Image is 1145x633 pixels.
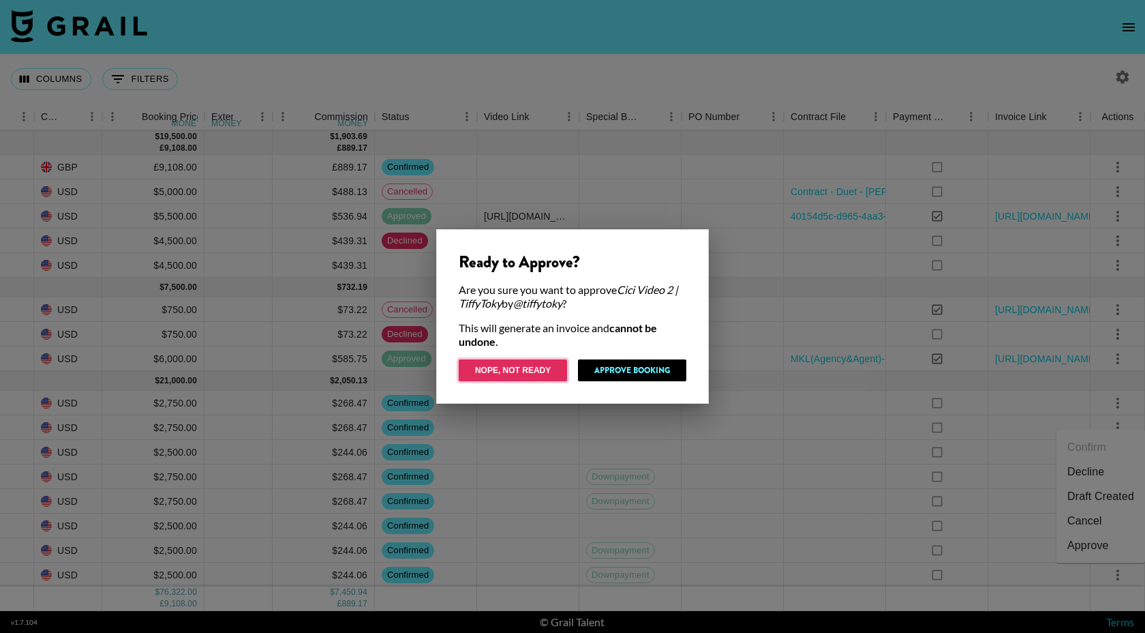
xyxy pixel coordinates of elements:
[459,321,686,349] div: This will generate an invoice and .
[459,252,686,272] div: Ready to Approve?
[459,283,686,310] div: Are you sure you want to approve by ?
[459,359,567,381] button: Nope, Not Ready
[459,283,678,310] em: Cici Video 2 | TiffyToky
[459,321,657,348] strong: cannot be undone
[513,297,562,310] em: @ tiffytoky
[578,359,686,381] button: Approve Booking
